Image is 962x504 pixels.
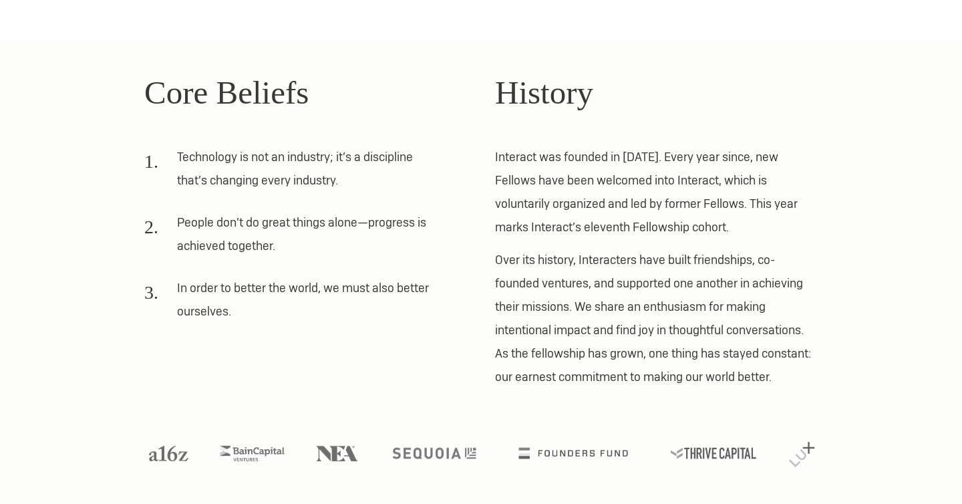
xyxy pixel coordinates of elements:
img: Bain Capital Ventures logo [220,446,284,461]
img: Thrive Capital logo [671,448,756,459]
h2: Core Beliefs [144,68,467,118]
li: Technology is not an industry; it’s a discipline that’s changing every industry. [144,145,439,201]
li: In order to better the world, we must also better ourselves. [144,276,439,332]
img: Sequoia logo [392,448,476,459]
p: Interact was founded in [DATE]. Every year since, new Fellows have been welcomed into Interact, w... [495,145,818,239]
p: Over its history, Interacters have built friendships, co-founded ventures, and supported one anot... [495,248,818,388]
h2: History [495,68,818,118]
img: Lux Capital logo [789,442,815,467]
img: A16Z logo [149,446,188,461]
img: NEA logo [316,446,358,461]
img: Founders Fund logo [518,448,627,459]
li: People don’t do great things alone—progress is achieved together. [144,211,439,267]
